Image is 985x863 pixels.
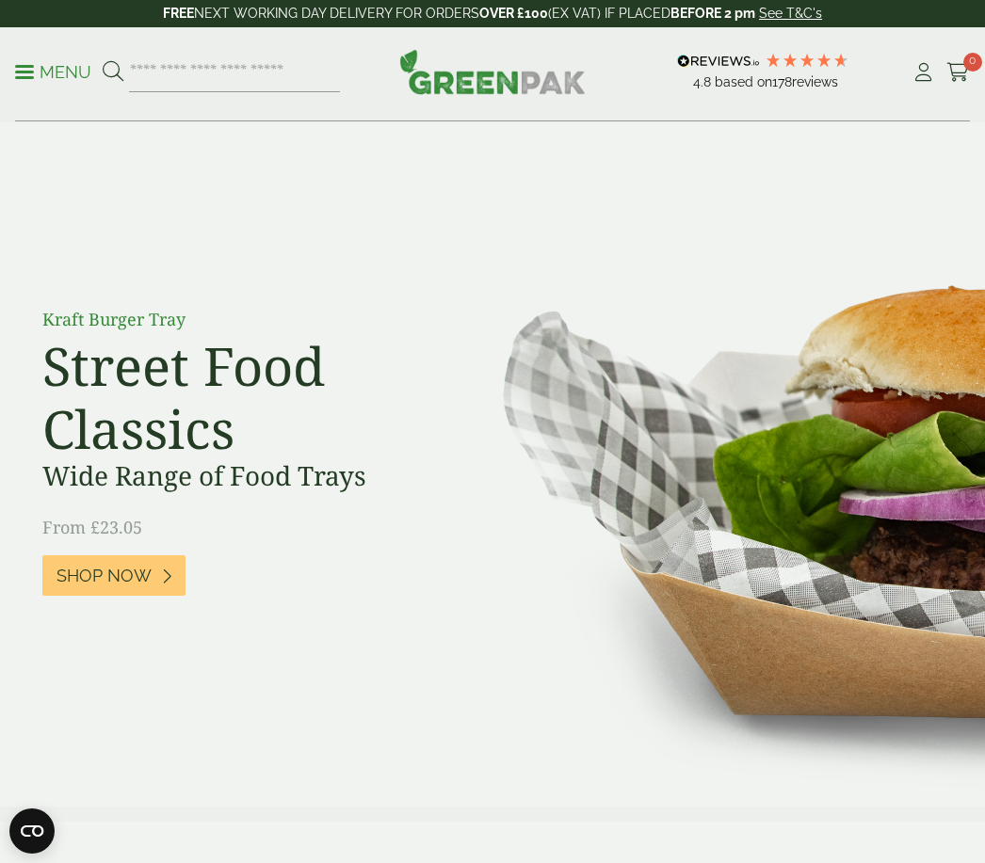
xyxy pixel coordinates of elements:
[765,52,849,69] div: 4.78 Stars
[670,6,755,21] strong: BEFORE 2 pm
[42,460,466,492] h3: Wide Range of Food Trays
[15,61,91,84] p: Menu
[42,555,186,596] a: Shop Now
[479,6,548,21] strong: OVER £100
[9,808,55,854] button: Open CMP widget
[772,74,792,89] span: 178
[42,516,142,538] span: From £23.05
[677,55,759,68] img: REVIEWS.io
[963,53,982,72] span: 0
[946,63,970,82] i: Cart
[444,122,985,807] img: Street Food Classics
[792,74,838,89] span: reviews
[759,6,822,21] a: See T&C's
[42,334,466,460] h2: Street Food Classics
[163,6,194,21] strong: FREE
[946,58,970,87] a: 0
[57,566,152,586] span: Shop Now
[42,307,466,332] p: Kraft Burger Tray
[15,61,91,80] a: Menu
[715,74,772,89] span: Based on
[399,49,586,94] img: GreenPak Supplies
[693,74,715,89] span: 4.8
[912,63,935,82] i: My Account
